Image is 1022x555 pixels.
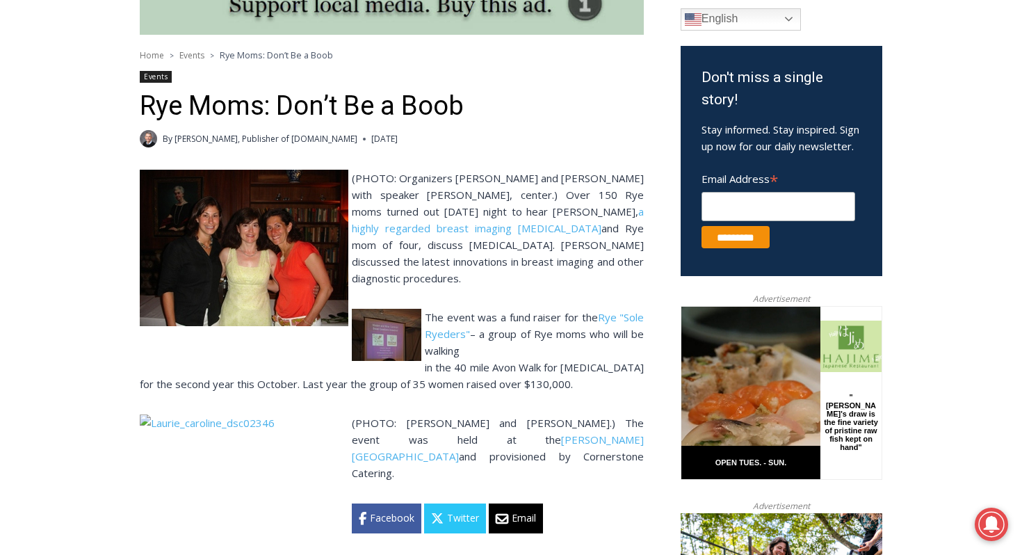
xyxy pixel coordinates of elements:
[140,309,644,392] p: The event was a fund raiser for the – a group of Rye moms who will be walking in the 40 mile Avon...
[140,170,644,287] p: (PHOTO: Organizers [PERSON_NAME] and [PERSON_NAME] with speaker [PERSON_NAME], center.) Over 150 ...
[352,309,421,361] img: Ppt_dsc02339
[681,8,801,31] a: English
[4,143,136,196] span: Open Tues. - Sun. [PHONE_NUMBER]
[220,49,333,61] span: Rye Moms: Don’t Be a Boob
[364,138,644,170] span: Intern @ [DOMAIN_NAME]
[163,132,172,145] span: By
[143,87,197,166] div: "[PERSON_NAME]'s draw is the fine variety of pristine raw fish kept on hand"
[701,165,855,190] label: Email Address
[739,499,824,513] span: Advertisement
[489,504,543,533] a: Email
[210,51,214,61] span: >
[140,130,157,147] a: Author image
[140,71,172,83] a: Events
[334,135,674,173] a: Intern @ [DOMAIN_NAME]
[685,11,701,28] img: en
[140,90,644,122] h1: Rye Moms: Don’t Be a Boob
[170,51,174,61] span: >
[179,49,204,61] a: Events
[140,49,164,61] a: Home
[140,170,348,326] img: Lynn_cathy_sandy_dsc02350
[140,48,644,62] nav: Breadcrumbs
[351,1,657,135] div: "We would have speakers with experience in local journalism speak to us about their experiences a...
[352,504,421,533] a: Facebook
[424,504,486,533] a: Twitter
[1,140,140,173] a: Open Tues. - Sun. [PHONE_NUMBER]
[701,121,861,154] p: Stay informed. Stay inspired. Sign up now for our daily newsletter.
[739,292,824,305] span: Advertisement
[140,415,644,481] p: (PHOTO: [PERSON_NAME] and [PERSON_NAME].) The event was held at the and provisioned by Cornerston...
[371,132,398,145] time: [DATE]
[701,67,861,111] h3: Don't miss a single story!
[175,133,357,145] a: [PERSON_NAME], Publisher of [DOMAIN_NAME]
